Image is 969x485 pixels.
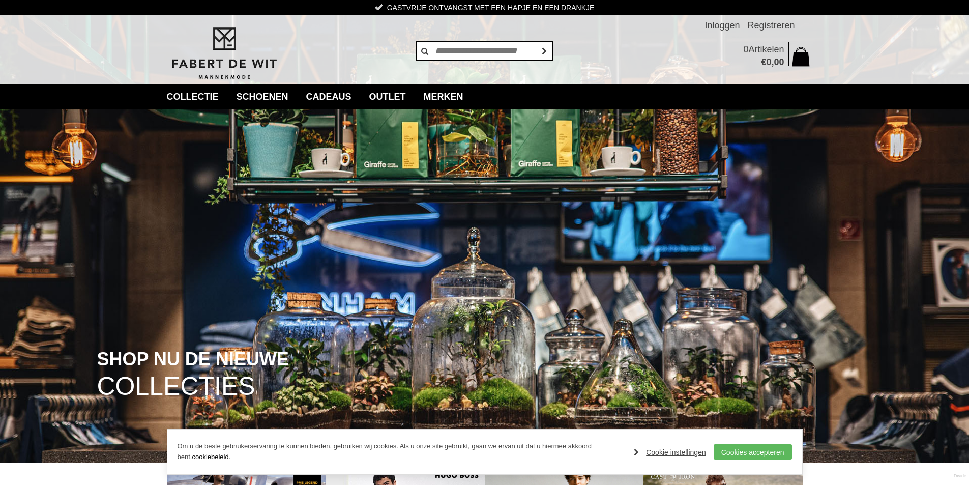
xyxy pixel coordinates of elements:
[97,374,255,400] span: COLLECTIES
[748,44,784,54] span: Artikelen
[229,84,296,109] a: Schoenen
[192,453,228,461] a: cookiebeleid
[766,57,771,67] span: 0
[771,57,774,67] span: ,
[167,26,281,81] img: Fabert de Wit
[362,84,414,109] a: Outlet
[634,445,706,460] a: Cookie instellingen
[761,57,766,67] span: €
[178,441,624,463] p: Om u de beste gebruikerservaring te kunnen bieden, gebruiken wij cookies. Als u onze site gebruik...
[299,84,359,109] a: Cadeaus
[747,15,795,36] a: Registreren
[954,470,966,482] a: Divide
[714,444,792,460] a: Cookies accepteren
[159,84,226,109] a: collectie
[774,57,784,67] span: 00
[416,84,471,109] a: Merken
[97,350,289,369] span: SHOP NU DE NIEUWE
[743,44,748,54] span: 0
[704,15,740,36] a: Inloggen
